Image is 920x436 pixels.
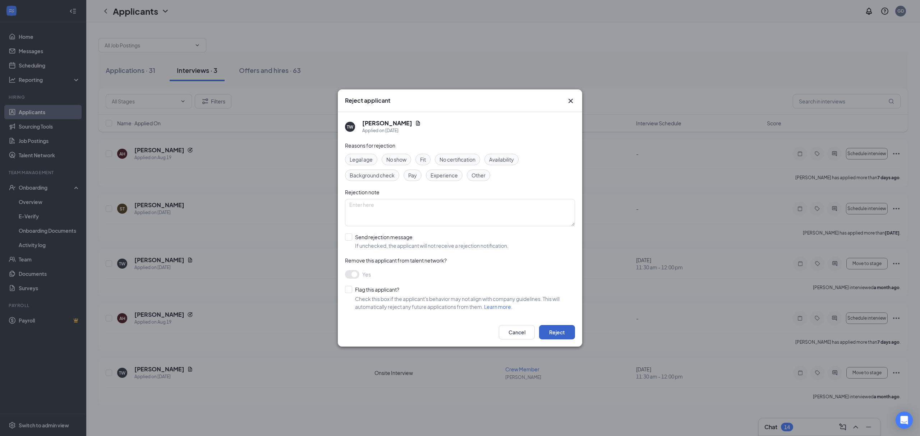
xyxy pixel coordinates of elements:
span: Fit [420,156,426,163]
a: Learn more. [484,303,512,310]
span: Check this box if the applicant's behavior may not align with company guidelines. This will autom... [355,296,560,310]
svg: Cross [566,97,575,105]
span: Other [471,171,486,179]
svg: Document [415,120,421,126]
button: Reject [539,325,575,339]
span: Yes [362,270,371,279]
span: No certification [440,156,475,163]
span: Experience [431,171,458,179]
span: Remove this applicant from talent network? [345,257,447,264]
span: Reasons for rejection [345,142,395,149]
div: Open Intercom Messenger [896,412,913,429]
span: Background check [350,171,395,179]
div: Applied on [DATE] [362,127,421,134]
span: Legal age [350,156,373,163]
button: Close [566,97,575,105]
span: Pay [408,171,417,179]
span: Rejection note [345,189,379,195]
h3: Reject applicant [345,97,390,105]
div: TW [347,124,353,130]
button: Cancel [499,325,535,339]
span: Availability [489,156,514,163]
h5: [PERSON_NAME] [362,119,412,127]
span: No show [386,156,406,163]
